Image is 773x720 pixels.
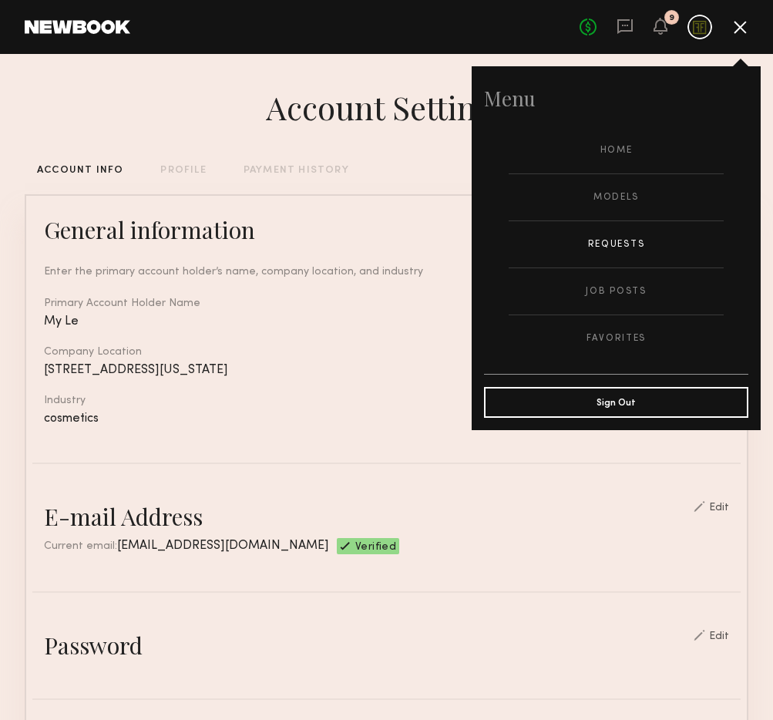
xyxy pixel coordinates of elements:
div: Current email: [44,538,329,554]
a: Job Posts [509,268,724,315]
div: Industry [44,395,729,406]
div: 9 [669,14,674,22]
div: Company Location [44,347,729,358]
div: Edit [709,503,729,513]
div: Account Settings [266,86,507,129]
a: Favorites [509,315,724,362]
span: [EMAIL_ADDRESS][DOMAIN_NAME] [117,540,329,552]
div: PAYMENT HISTORY [244,166,349,176]
div: cosmetics [44,412,729,426]
a: Requests [509,221,724,267]
div: General information [44,214,255,245]
div: Primary Account Holder Name [44,298,729,309]
div: E-mail Address [44,501,203,532]
div: ACCOUNT INFO [37,166,123,176]
span: Verified [355,542,396,554]
div: Password [44,630,143,661]
div: My Le [44,315,729,328]
a: Home [509,127,724,173]
div: Edit [709,631,729,642]
div: PROFILE [160,166,206,176]
div: [STREET_ADDRESS][US_STATE] [44,364,729,377]
a: Models [509,174,724,220]
button: Sign Out [484,387,748,418]
div: Enter the primary account holder’s name, company location, and industry [44,264,729,280]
